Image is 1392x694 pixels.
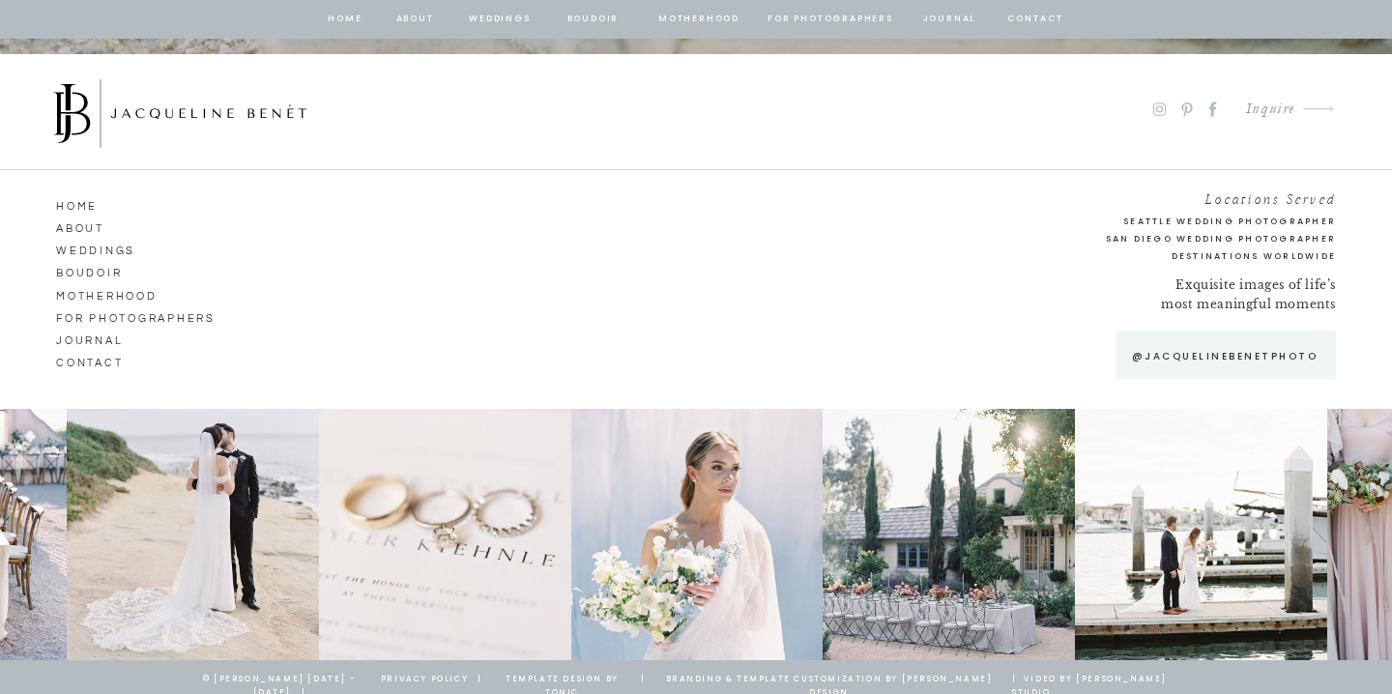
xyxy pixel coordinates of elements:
[1014,231,1336,247] a: San Diego Wedding Photographer
[56,217,166,235] a: ABOUT
[185,673,374,681] p: © [PERSON_NAME] [DATE] - [DATE] |
[650,673,1008,690] a: branding & template customization by [PERSON_NAME] design
[56,330,200,347] a: journal
[56,262,166,279] a: Boudoir
[56,195,166,213] a: HOME
[1050,188,1336,204] h2: Locations Served
[491,673,633,690] a: template design by tonic
[1157,275,1336,317] p: Exquisite images of life’s most meaningful moments
[467,11,533,28] a: Weddings
[1231,97,1295,123] a: Inquire
[1050,214,1336,230] a: Seattle Wedding Photographer
[565,11,621,28] a: BOUDOIR
[1122,348,1327,364] a: @jacquelinebenetphoto
[374,673,475,690] a: privacy policy
[768,11,893,28] a: for photographers
[56,285,166,303] a: Motherhood
[1050,248,1336,265] h2: Destinations Worldwide
[1004,11,1066,28] a: contact
[635,673,651,690] a: |
[1012,673,1174,690] a: | Video by [PERSON_NAME] Studio
[472,673,487,690] a: |
[56,352,166,369] a: CONTACT
[658,11,739,28] a: Motherhood
[56,240,166,257] a: Weddings
[56,307,228,325] a: for photographers
[394,11,435,28] a: about
[327,11,363,28] a: home
[919,11,979,28] a: journal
